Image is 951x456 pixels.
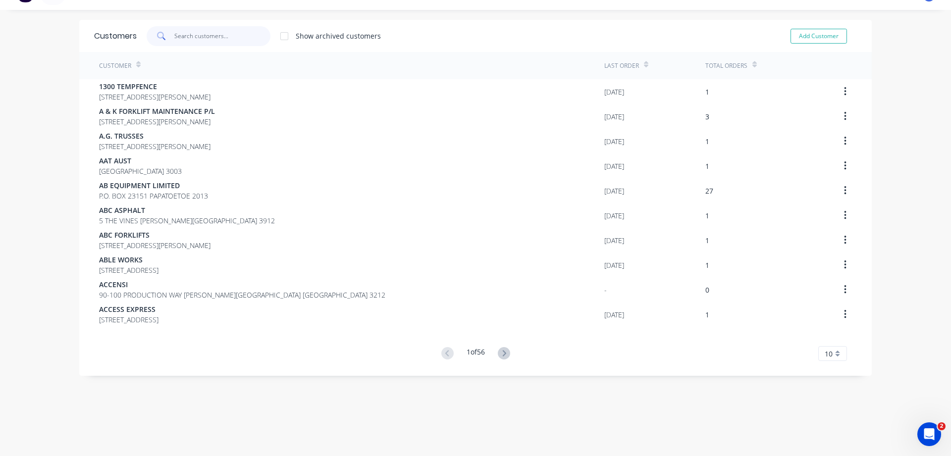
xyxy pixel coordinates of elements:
span: A & K FORKLIFT MAINTENANCE P/L [99,106,215,116]
input: Search customers... [174,26,271,46]
span: 5 THE VINES [PERSON_NAME][GEOGRAPHIC_DATA] 3912 [99,215,275,226]
span: ACCENSI [99,279,385,290]
div: [DATE] [604,235,624,246]
div: 1 [705,87,709,97]
div: 1 of 56 [467,347,485,361]
span: AB EQUIPMENT LIMITED [99,180,208,191]
div: Customers [94,30,137,42]
span: 10 [825,349,833,359]
div: [DATE] [604,210,624,221]
div: 1 [705,210,709,221]
div: 3 [705,111,709,122]
span: ABLE WORKS [99,254,158,265]
div: 1 [705,260,709,270]
span: [STREET_ADDRESS][PERSON_NAME] [99,116,215,127]
span: AAT AUST [99,155,182,166]
div: [DATE] [604,136,624,147]
div: [DATE] [604,111,624,122]
span: 2 [938,422,946,430]
div: 27 [705,186,713,196]
div: 1 [705,309,709,320]
div: Last Order [604,61,639,70]
div: 1 [705,161,709,171]
span: [STREET_ADDRESS][PERSON_NAME] [99,92,211,102]
span: ABC ASPHALT [99,205,275,215]
div: [DATE] [604,161,624,171]
div: [DATE] [604,87,624,97]
div: [DATE] [604,186,624,196]
div: Customer [99,61,131,70]
span: [GEOGRAPHIC_DATA] 3003 [99,166,182,176]
span: [STREET_ADDRESS] [99,314,158,325]
span: ACCESS EXPRESS [99,304,158,314]
div: [DATE] [604,309,624,320]
span: ABC FORKLIFTS [99,230,211,240]
div: 1 [705,235,709,246]
span: P.O. BOX 23151 PAPATOETOE 2013 [99,191,208,201]
span: 90-100 PRODUCTION WAY [PERSON_NAME][GEOGRAPHIC_DATA] [GEOGRAPHIC_DATA] 3212 [99,290,385,300]
iframe: Intercom live chat [917,422,941,446]
span: [STREET_ADDRESS][PERSON_NAME] [99,141,211,152]
div: Total Orders [705,61,747,70]
span: [STREET_ADDRESS][PERSON_NAME] [99,240,211,251]
div: [DATE] [604,260,624,270]
div: 0 [705,285,709,295]
span: [STREET_ADDRESS] [99,265,158,275]
div: Show archived customers [296,31,381,41]
span: 1300 TEMPFENCE [99,81,211,92]
div: - [604,285,607,295]
button: Add Customer [791,29,847,44]
div: 1 [705,136,709,147]
span: A.G. TRUSSES [99,131,211,141]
